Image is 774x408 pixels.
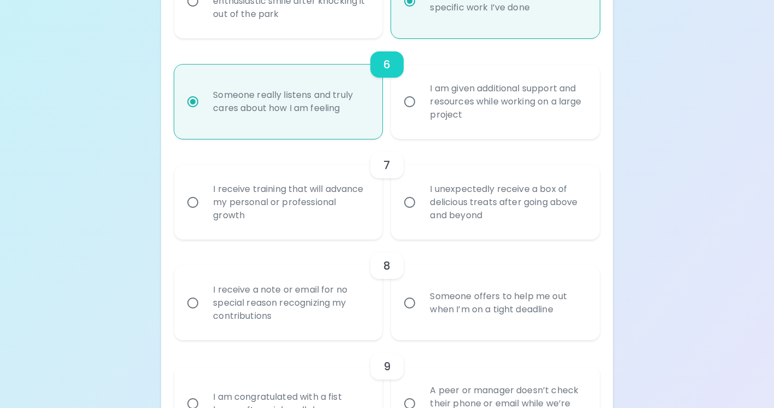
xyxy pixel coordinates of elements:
[204,75,376,128] div: Someone really listens and truly cares about how I am feeling
[174,38,600,139] div: choice-group-check
[383,156,390,174] h6: 7
[421,277,593,329] div: Someone offers to help me out when I’m on a tight deadline
[174,240,600,340] div: choice-group-check
[421,170,593,235] div: I unexpectedly receive a box of delicious treats after going above and beyond
[204,170,376,235] div: I receive training that will advance my personal or professional growth
[204,270,376,336] div: I receive a note or email for no special reason recognizing my contributions
[383,257,391,275] h6: 8
[383,56,391,73] h6: 6
[174,139,600,240] div: choice-group-check
[383,358,391,375] h6: 9
[421,69,593,135] div: I am given additional support and resources while working on a large project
